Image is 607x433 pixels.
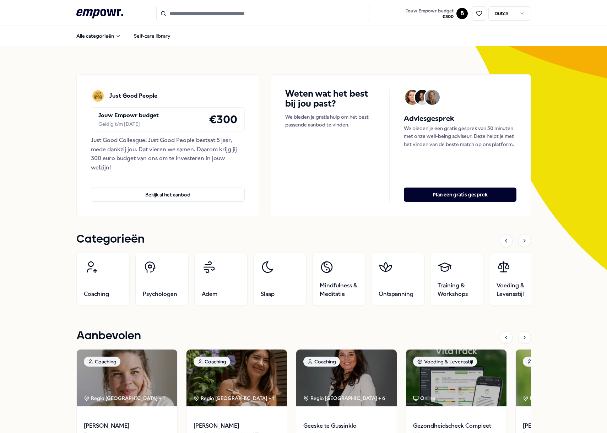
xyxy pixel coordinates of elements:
[194,253,248,306] a: Adem
[406,14,454,20] span: € 300
[312,253,365,306] a: Mindfulness & Meditatie
[489,253,542,306] a: Voeding & Levensstijl
[109,91,157,101] p: Just Good People
[413,357,477,367] div: Voeding & Levensstijl
[135,253,189,306] a: Psychologen
[404,7,455,21] button: Jouw Empowr budget€300
[91,89,105,103] img: Just Good People
[425,90,440,105] img: Avatar
[71,29,176,43] nav: Main
[98,111,159,120] p: Jouw Empowr budget
[406,350,506,406] img: package image
[194,357,230,367] div: Coaching
[320,281,358,298] span: Mindfulness & Meditatie
[71,29,127,43] button: Alle categorieën
[296,350,397,406] img: package image
[406,8,454,14] span: Jouw Empowr budget
[413,394,435,402] div: Online
[404,113,516,124] h5: Adviesgesprek
[84,357,120,367] div: Coaching
[523,357,559,367] div: Coaching
[303,394,385,402] div: Regio [GEOGRAPHIC_DATA] + 6
[77,350,177,406] img: package image
[91,188,245,202] button: Bekijk al het aanbod
[202,290,217,298] span: Adem
[143,290,177,298] span: Psychologen
[371,253,424,306] a: Ontspanning
[404,188,516,202] button: Plan een gratis gesprek
[84,421,170,431] span: [PERSON_NAME]
[194,394,275,402] div: Regio [GEOGRAPHIC_DATA] + 1
[194,421,280,431] span: [PERSON_NAME]
[285,89,375,109] h4: Weten wat het best bij jou past?
[438,281,476,298] span: Training & Workshops
[98,120,159,128] div: Geldig t/m [DATE]
[76,231,145,248] h1: Categorieën
[76,253,130,306] a: Coaching
[405,90,420,105] img: Avatar
[285,113,375,129] p: We bieden je gratis hulp om het best passende aanbod te vinden.
[379,290,413,298] span: Ontspanning
[76,327,141,345] h1: Aanbevolen
[128,29,176,43] a: Self-care library
[156,6,369,21] input: Search for products, categories or subcategories
[430,253,483,306] a: Training & Workshops
[303,421,390,431] span: Geeske te Gussinklo
[523,394,605,402] div: Regio [GEOGRAPHIC_DATA] + 2
[261,290,275,298] span: Slaap
[403,6,456,21] a: Jouw Empowr budget€300
[84,290,109,298] span: Coaching
[91,176,245,202] a: Bekijk al het aanbod
[456,8,468,19] button: B
[497,281,535,298] span: Voeding & Levensstijl
[91,136,245,172] div: Just Good Colleague! Just Good People bestaat 5 jaar, mede dankzij jou. Dat vieren we samen. Daar...
[303,357,340,367] div: Coaching
[186,350,287,406] img: package image
[209,110,237,128] h4: € 300
[84,394,165,402] div: Regio [GEOGRAPHIC_DATA] + 1
[415,90,430,105] img: Avatar
[253,253,307,306] a: Slaap
[404,124,516,148] p: We bieden je een gratis gesprek van 30 minuten met onze well-being adviseur. Deze helpt je met he...
[413,421,499,431] span: Gezondheidscheck Compleet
